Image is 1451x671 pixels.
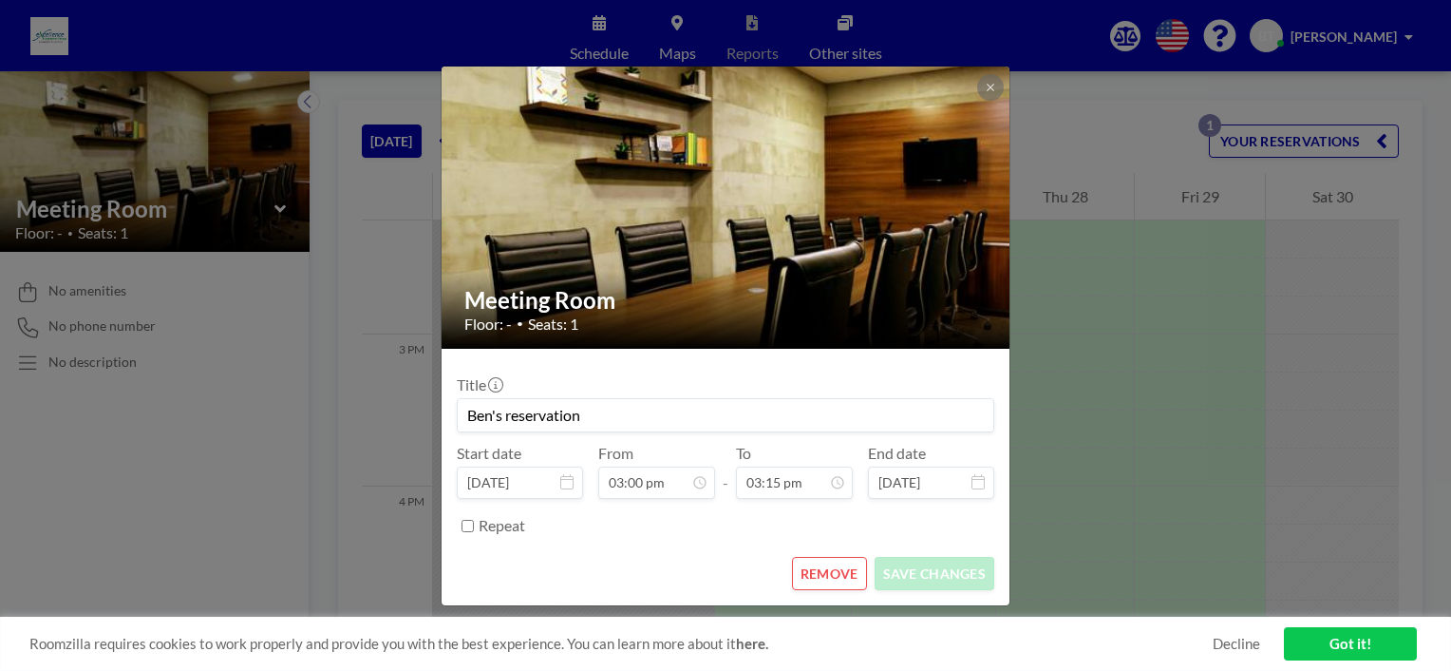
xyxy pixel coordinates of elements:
[736,635,768,652] a: here.
[464,315,512,334] span: Floor: -
[457,444,521,463] label: Start date
[1284,627,1417,661] a: Got it!
[723,451,728,492] span: -
[868,444,926,463] label: End date
[517,316,523,331] span: •
[792,557,867,590] button: REMOVE
[479,516,525,535] label: Repeat
[464,286,989,315] h2: Meeting Room
[736,444,751,463] label: To
[442,17,1011,397] img: 537.jpg
[29,635,1213,653] span: Roomzilla requires cookies to work properly and provide you with the best experience. You can lea...
[1213,635,1260,653] a: Decline
[457,375,501,394] label: Title
[458,399,993,431] input: (No title)
[528,315,578,334] span: Seats: 1
[875,557,994,590] button: SAVE CHANGES
[598,444,633,463] label: From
